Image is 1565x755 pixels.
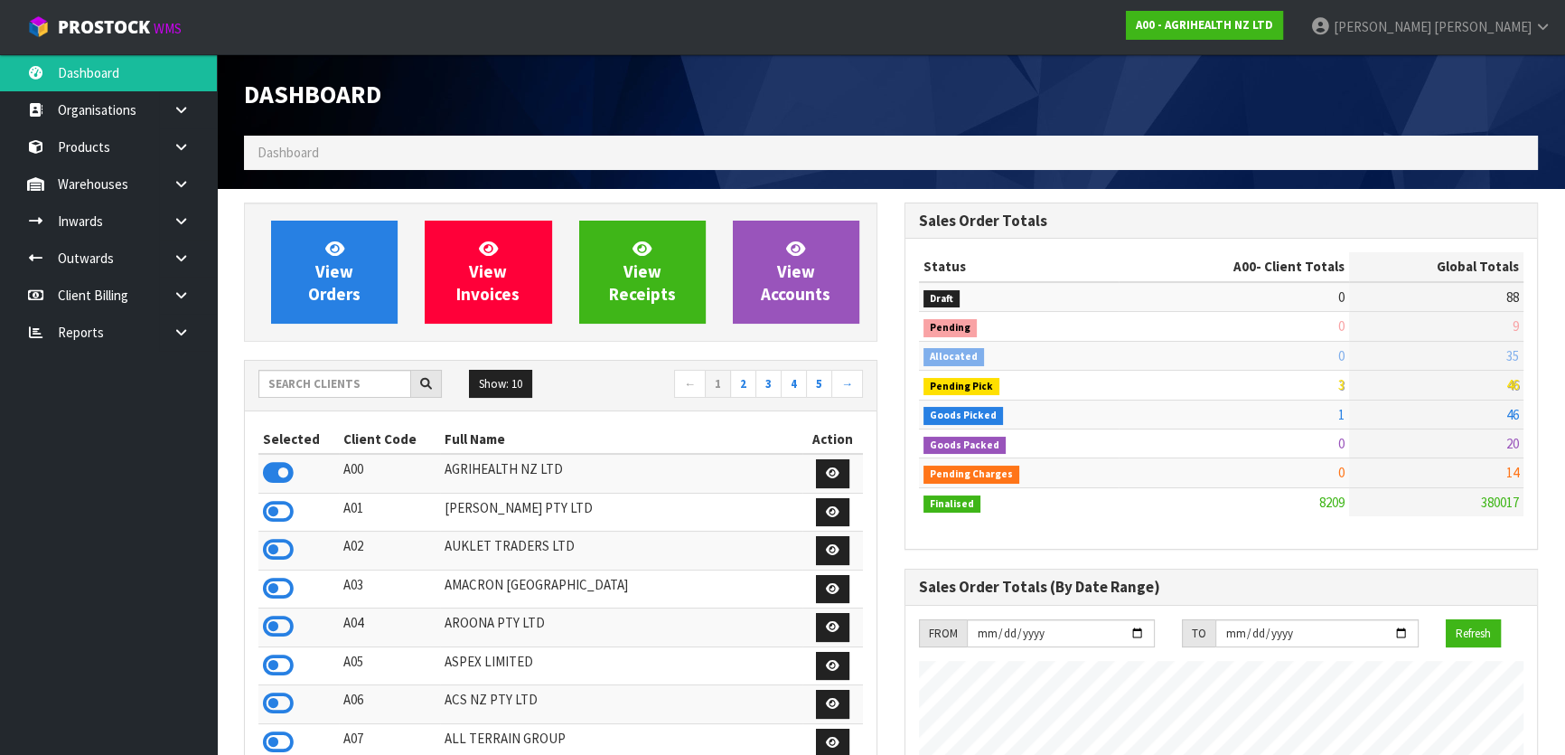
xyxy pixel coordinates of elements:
td: A00 [339,454,439,493]
span: [PERSON_NAME] [1334,18,1431,35]
th: Client Code [339,425,439,454]
span: Allocated [923,348,984,366]
a: ← [674,370,706,399]
span: Goods Picked [923,407,1003,425]
th: Full Name [440,425,802,454]
span: 0 [1338,347,1345,364]
span: 0 [1338,464,1345,481]
td: A02 [339,532,439,571]
span: ProStock [58,15,150,39]
span: Pending Pick [923,378,999,396]
td: AGRIHEALTH NZ LTD [440,454,802,493]
span: Finalised [923,495,980,514]
span: 0 [1338,288,1345,306]
button: Show: 10 [469,370,532,399]
span: 46 [1506,406,1519,423]
span: 3 [1338,376,1345,393]
span: 0 [1338,317,1345,335]
span: Dashboard [258,144,319,161]
span: View Receipts [609,238,676,306]
div: FROM [919,619,967,648]
span: A00 [1233,258,1256,275]
span: 35 [1506,347,1519,364]
span: 8209 [1319,494,1345,511]
h3: Sales Order Totals (By Date Range) [919,579,1523,596]
span: Pending Charges [923,466,1019,484]
td: ACS NZ PTY LTD [440,685,802,724]
span: 88 [1506,288,1519,306]
td: AROONA PTY LTD [440,609,802,647]
td: AUKLET TRADERS LTD [440,532,802,571]
td: A06 [339,685,439,724]
a: ViewOrders [271,221,398,324]
h3: Sales Order Totals [919,212,1523,230]
span: 1 [1338,406,1345,423]
input: Search clients [258,370,411,398]
span: View Orders [308,238,361,306]
a: 4 [781,370,807,399]
td: AMACRON [GEOGRAPHIC_DATA] [440,570,802,609]
nav: Page navigation [575,370,864,401]
span: 20 [1506,435,1519,452]
th: Action [802,425,863,454]
td: [PERSON_NAME] PTY LTD [440,493,802,532]
span: Pending [923,319,977,337]
a: ViewReceipts [579,221,706,324]
th: Selected [258,425,339,454]
span: 0 [1338,435,1345,452]
td: A04 [339,609,439,647]
a: 3 [755,370,782,399]
a: 2 [730,370,756,399]
a: ViewAccounts [733,221,859,324]
div: TO [1182,619,1215,648]
th: Status [919,252,1119,281]
td: ASPEX LIMITED [440,646,802,685]
span: Dashboard [244,79,381,110]
span: [PERSON_NAME] [1434,18,1532,35]
a: 1 [705,370,731,399]
a: → [831,370,863,399]
a: ViewInvoices [425,221,551,324]
th: Global Totals [1349,252,1523,281]
strong: A00 - AGRIHEALTH NZ LTD [1136,17,1273,33]
a: A00 - AGRIHEALTH NZ LTD [1126,11,1283,40]
span: 46 [1506,376,1519,393]
td: A05 [339,646,439,685]
span: 14 [1506,464,1519,481]
span: View Accounts [761,238,830,306]
span: 380017 [1481,494,1519,511]
button: Refresh [1446,619,1501,648]
td: A03 [339,570,439,609]
span: Goods Packed [923,437,1006,455]
a: 5 [806,370,832,399]
span: View Invoices [456,238,520,306]
th: - Client Totals [1119,252,1349,281]
small: WMS [154,20,182,37]
img: cube-alt.png [27,15,50,38]
span: 9 [1513,317,1519,335]
span: Draft [923,290,960,308]
td: A01 [339,493,439,532]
